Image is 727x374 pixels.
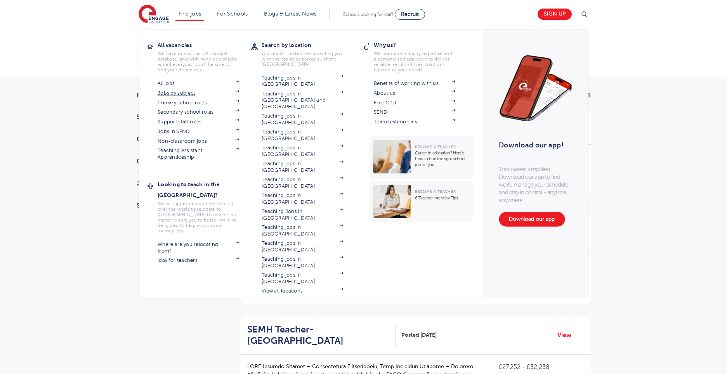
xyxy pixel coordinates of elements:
a: Teaching jobs in [GEOGRAPHIC_DATA] [262,145,343,158]
p: We combine industry expertise with a personalised approach to deliver reliable, results-driven so... [374,51,455,73]
a: Secondary school roles [158,109,239,115]
a: Non-classroom jobs [158,138,239,144]
a: About us [374,90,455,96]
a: Looking to teach in the [GEOGRAPHIC_DATA]?We've supported teachers from all over the world to rel... [158,179,251,234]
h3: Sector [137,203,222,209]
a: Blogs & Latest News [264,11,317,17]
a: Download our app [499,212,565,227]
h3: Download our app! [499,137,569,154]
p: Career in education? Here’s how to find the right school job for you [415,150,469,168]
span: Schools looking for staff [343,12,393,17]
a: Recruit [395,9,425,20]
a: Find jobs [179,11,201,17]
a: View [557,330,577,340]
h3: Search by location [262,40,355,50]
h3: All vacancies [158,40,251,50]
p: £27,252 - £32,238 [499,362,583,372]
h2: SEMH Teacher- [GEOGRAPHIC_DATA] [247,324,390,346]
a: Teaching Assistant Apprenticeship [158,147,239,160]
a: Jobs in SEND [158,128,239,135]
a: Primary school roles [158,100,239,106]
a: Where are you relocating from? [158,241,239,254]
a: SEMH Teacher- [GEOGRAPHIC_DATA] [247,324,396,346]
a: Teaching Jobs in [GEOGRAPHIC_DATA] [262,208,343,221]
a: Sign up [538,9,572,20]
p: We've supported teachers from all over the world to relocate to [GEOGRAPHIC_DATA] to teach - no m... [158,201,239,234]
p: Our reach is extensive providing you with the top roles across all of the [GEOGRAPHIC_DATA] [262,51,343,67]
p: Your career, simplified. Download our app to find work, manage your schedule, and stay in control... [499,165,573,204]
a: Teaching jobs in [GEOGRAPHIC_DATA] [262,129,343,142]
a: Search by locationOur reach is extensive providing you with the top roles across all of the [GEOG... [262,40,355,67]
span: Posted [DATE] [401,331,437,339]
a: Teaching jobs in [GEOGRAPHIC_DATA] [262,192,343,205]
h3: County [137,136,222,142]
a: Become a TeacherCareer in education? Here’s how to find the right school job for you [369,136,475,179]
a: Jobs by subject [158,90,239,96]
a: Teaching jobs in [GEOGRAPHIC_DATA] [262,75,343,88]
a: All jobs [158,80,239,87]
a: Support staff roles [158,119,239,125]
div: Submit [137,43,505,61]
h3: Why us? [374,40,467,50]
a: Teaching jobs in [GEOGRAPHIC_DATA] [262,177,343,189]
h3: City [137,158,222,164]
a: Teaching jobs in [GEOGRAPHIC_DATA] and [GEOGRAPHIC_DATA] [262,91,343,110]
span: Become a Teacher [415,189,456,194]
a: Benefits of working with us [374,80,455,87]
h3: Job Type [137,180,222,187]
span: Become a Teacher [415,145,456,149]
a: View all locations [262,288,343,294]
a: Why us?We combine industry expertise with a personalised approach to deliver reliable, results-dr... [374,40,467,73]
img: Engage Education [139,5,169,24]
a: Teaching jobs in [GEOGRAPHIC_DATA] [262,161,343,173]
a: For Schools [217,11,248,17]
a: Teaching jobs in [GEOGRAPHIC_DATA] [262,113,343,126]
h3: Start Date [137,114,222,120]
span: Filters [137,92,160,99]
a: SEND [374,109,455,115]
a: Teaching jobs in [GEOGRAPHIC_DATA] [262,272,343,285]
a: Teaching jobs in [GEOGRAPHIC_DATA] [262,240,343,253]
a: All vacanciesWe have one of the UK's largest database. and with hundreds of jobs added everyday. ... [158,40,251,73]
a: Teaching jobs in [GEOGRAPHIC_DATA] [262,256,343,269]
h3: Looking to teach in the [GEOGRAPHIC_DATA]? [158,179,251,201]
span: Recruit [401,11,419,17]
p: We have one of the UK's largest database. and with hundreds of jobs added everyday. you'll be sur... [158,51,239,73]
p: 6 Teacher Interview Tips [415,195,469,201]
a: Teaching jobs in [GEOGRAPHIC_DATA] [262,224,343,237]
a: Become a Teacher6 Teacher Interview Tips [369,181,475,222]
a: Team testimonials [374,119,455,125]
a: Free CPD [374,100,455,106]
a: iday for teachers [158,257,239,263]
